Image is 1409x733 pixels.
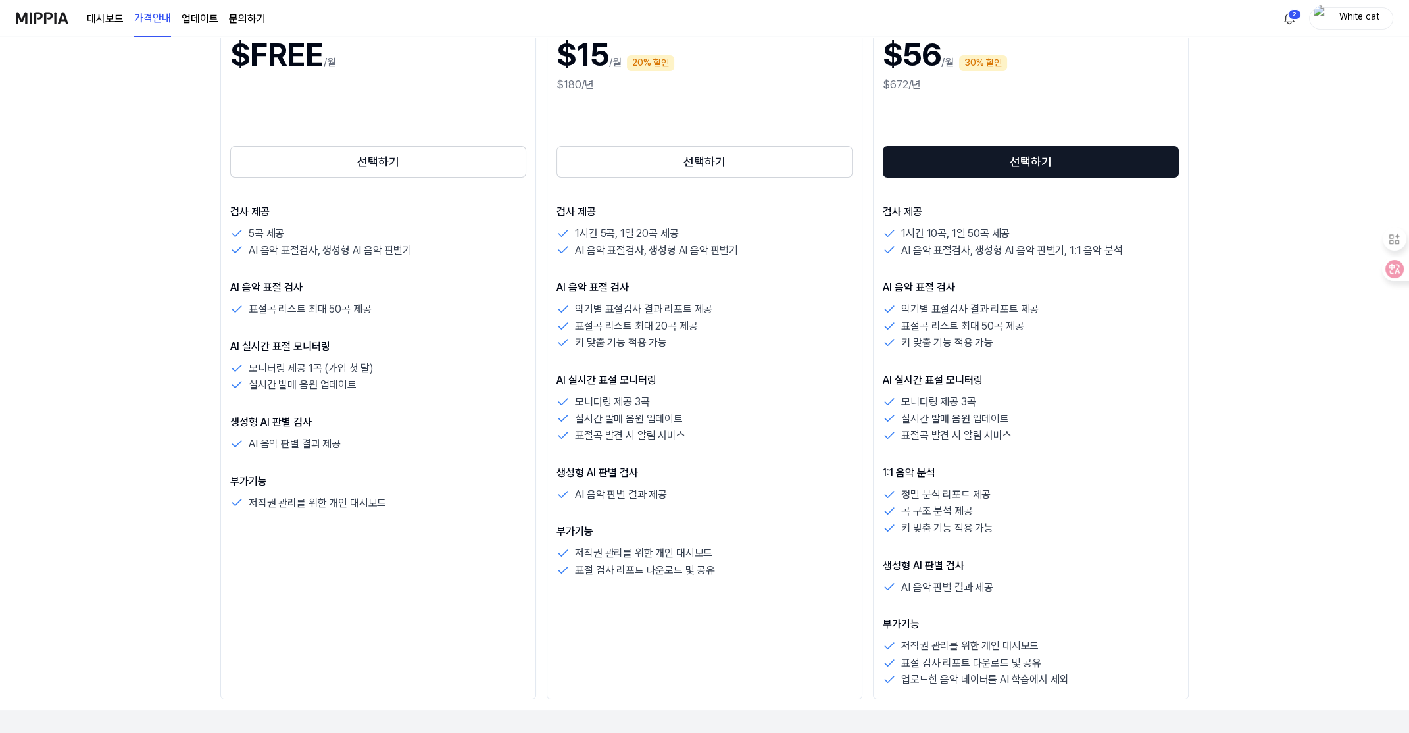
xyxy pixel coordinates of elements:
p: 저작권 관리를 위한 개인 대시보드 [249,495,386,512]
p: 표절곡 발견 시 알림 서비스 [575,427,685,444]
a: 대시보드 [87,11,124,27]
p: AI 음악 표절 검사 [230,280,526,295]
a: 가격안내 [134,1,171,37]
p: AI 음악 판별 결과 제공 [249,436,341,453]
button: 선택하기 [883,146,1179,178]
a: 선택하기 [230,143,526,180]
p: 표절곡 발견 시 알림 서비스 [901,427,1012,444]
p: /월 [324,55,336,70]
p: 업로드한 음악 데이터를 AI 학습에서 제외 [901,671,1068,688]
p: AI 음악 판별 결과 제공 [575,486,667,503]
p: 부가기능 [230,474,526,490]
p: 정밀 분석 리포트 제공 [901,486,991,503]
p: 검사 제공 [230,204,526,220]
p: 곡 구조 분석 제공 [901,503,972,520]
p: 악기별 표절검사 결과 리포트 제공 [575,301,712,318]
button: 알림2 [1279,8,1300,29]
p: AI 음악 표절검사, 생성형 AI 음악 판별기 [575,242,738,259]
p: AI 실시간 표절 모니터링 [230,339,526,355]
p: 실시간 발매 음원 업데이트 [249,376,357,393]
p: /월 [941,55,954,70]
p: 저작권 관리를 위한 개인 대시보드 [901,638,1039,655]
p: 실시간 발매 음원 업데이트 [575,411,683,428]
img: 알림 [1281,11,1297,26]
button: 선택하기 [556,146,853,178]
img: profile [1314,5,1329,32]
p: AI 실시간 표절 모니터링 [883,372,1179,388]
p: AI 음악 표절검사, 생성형 AI 음악 판별기, 1:1 음악 분석 [901,242,1122,259]
p: 1시간 10곡, 1일 50곡 제공 [901,225,1010,242]
div: $672/년 [883,77,1179,93]
div: 30% 할인 [959,55,1007,71]
p: 키 맞춤 기능 적용 가능 [901,520,993,537]
p: 부가기능 [556,524,853,540]
p: 표절곡 리스트 최대 20곡 제공 [575,318,697,335]
div: White cat [1333,11,1385,25]
p: AI 음악 표절 검사 [883,280,1179,295]
p: 모니터링 제공 3곡 [575,393,649,411]
p: AI 음악 판별 결과 제공 [901,579,993,596]
p: 생성형 AI 판별 검사 [230,415,526,430]
p: 1:1 음악 분석 [883,465,1179,481]
p: 5곡 제공 [249,225,284,242]
p: AI 음악 표절검사, 생성형 AI 음악 판별기 [249,242,412,259]
button: profileWhite cat [1309,7,1393,30]
p: 모니터링 제공 3곡 [901,393,976,411]
p: 표절 검사 리포트 다운로드 및 공유 [575,562,715,579]
h1: $15 [556,33,609,77]
h1: $FREE [230,33,324,77]
div: 20% 할인 [627,55,674,71]
div: $180/년 [556,77,853,93]
p: 저작권 관리를 위한 개인 대시보드 [575,545,712,562]
p: 실시간 발매 음원 업데이트 [901,411,1009,428]
p: 검사 제공 [883,204,1179,220]
a: 선택하기 [883,143,1179,180]
p: 키 맞춤 기능 적용 가능 [575,334,667,351]
p: 생성형 AI 판별 검사 [556,465,853,481]
p: AI 실시간 표절 모니터링 [556,372,853,388]
p: 생성형 AI 판별 검사 [883,558,1179,574]
a: 업데이트 [182,11,218,27]
p: 모니터링 제공 1곡 (가입 첫 달) [249,360,374,377]
a: 문의하기 [229,11,266,27]
p: 표절 검사 리포트 다운로드 및 공유 [901,655,1041,672]
p: 표절곡 리스트 최대 50곡 제공 [901,318,1024,335]
p: /월 [609,55,622,70]
div: 2 [1288,9,1301,20]
p: 1시간 5곡, 1일 20곡 제공 [575,225,678,242]
button: 선택하기 [230,146,526,178]
p: 키 맞춤 기능 적용 가능 [901,334,993,351]
p: 부가기능 [883,617,1179,632]
p: 표절곡 리스트 최대 50곡 제공 [249,301,371,318]
p: 검사 제공 [556,204,853,220]
a: 선택하기 [556,143,853,180]
p: 악기별 표절검사 결과 리포트 제공 [901,301,1039,318]
p: AI 음악 표절 검사 [556,280,853,295]
h1: $56 [883,33,941,77]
